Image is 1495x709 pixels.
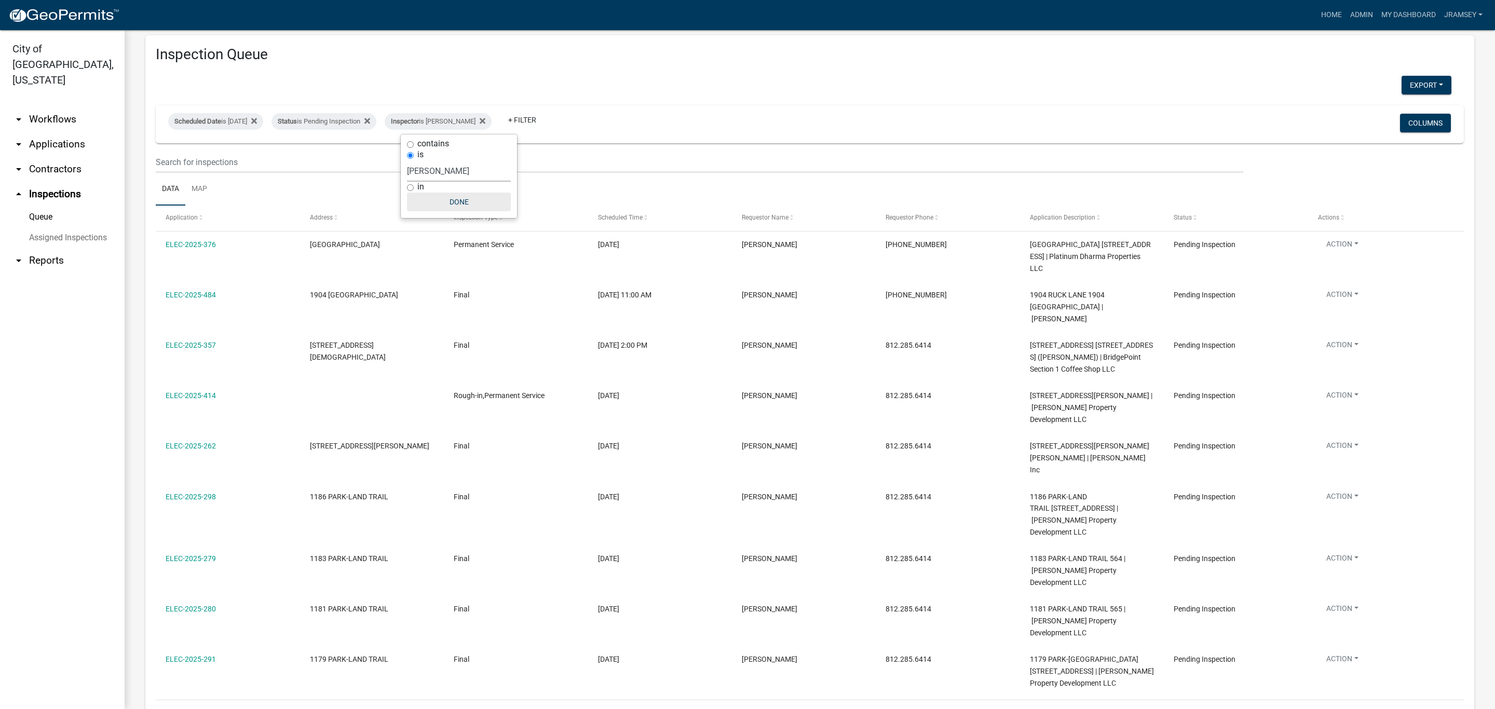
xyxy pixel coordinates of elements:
[588,206,731,230] datatable-header-cell: Scheduled Time
[166,214,198,221] span: Application
[417,140,449,148] label: contains
[1174,240,1235,249] span: Pending Inspection
[156,152,1243,173] input: Search for inspections
[598,214,643,221] span: Scheduled Time
[407,193,511,211] button: Done
[1030,493,1118,536] span: 1186 PARK-LAND TRAIL 1186 Parkland Trail, Lot 549 | Ellings Property Development LLC
[1174,291,1235,299] span: Pending Inspection
[1174,214,1192,221] span: Status
[300,206,443,230] datatable-header-cell: Address
[1318,491,1367,506] button: Action
[876,206,1020,230] datatable-header-cell: Requestor Phone
[166,291,216,299] a: ELEC-2025-484
[1318,289,1367,304] button: Action
[417,151,424,159] label: is
[454,291,469,299] span: Final
[1318,390,1367,405] button: Action
[598,603,722,615] div: [DATE]
[598,653,722,665] div: [DATE]
[1174,341,1235,349] span: Pending Inspection
[166,554,216,563] a: ELEC-2025-279
[12,113,25,126] i: arrow_drop_down
[742,554,797,563] span: Harold Satterly
[12,138,25,151] i: arrow_drop_down
[310,341,386,361] span: 3020-3060 GOTTBRATH WAY
[156,173,185,206] a: Data
[1174,655,1235,663] span: Pending Inspection
[1174,605,1235,613] span: Pending Inspection
[454,605,469,613] span: Final
[168,113,263,130] div: is [DATE]
[1346,5,1377,25] a: Admin
[886,214,933,221] span: Requestor Phone
[598,491,722,503] div: [DATE]
[1400,114,1451,132] button: Columns
[886,240,947,249] span: 502-432-4598
[166,493,216,501] a: ELEC-2025-298
[454,240,514,249] span: Permanent Service
[1174,442,1235,450] span: Pending Inspection
[310,214,333,221] span: Address
[1174,493,1235,501] span: Pending Inspection
[1318,653,1367,669] button: Action
[886,442,931,450] span: 812.285.6414
[1030,605,1125,637] span: 1181 PARK-LAND TRAIL 565 | Ellings Property Development LLC
[310,605,388,613] span: 1181 PARK-LAND TRAIL
[1377,5,1440,25] a: My Dashboard
[1030,240,1151,272] span: 428 WATT STREET 426-428 Watt Street | Platinum Dharma Properties LLC
[166,341,216,349] a: ELEC-2025-357
[598,339,722,351] div: [DATE] 2:00 PM
[185,173,213,206] a: Map
[598,440,722,452] div: [DATE]
[166,655,216,663] a: ELEC-2025-291
[742,493,797,501] span: Mike Kruer
[454,442,469,450] span: Final
[156,206,300,230] datatable-header-cell: Application
[1440,5,1487,25] a: jramsey
[598,390,722,402] div: [DATE]
[886,291,947,299] span: 502-797-4549
[166,240,216,249] a: ELEC-2025-376
[310,493,388,501] span: 1186 PARK-LAND TRAIL
[742,214,789,221] span: Requestor Name
[1318,339,1367,354] button: Action
[391,117,419,125] span: Inspector
[454,554,469,563] span: Final
[1030,341,1153,373] span: 3020-3060 GOTTBRATH WAY 3030 Gottbrath Parkway (PAPA JOHNS) | BridgePoint Section 1 Coffee Shop LLC
[732,206,876,230] datatable-header-cell: Requestor Name
[742,291,797,299] span: John Long
[1318,214,1339,221] span: Actions
[886,341,931,349] span: 812.285.6414
[166,391,216,400] a: ELEC-2025-414
[417,183,424,191] label: in
[598,289,722,301] div: [DATE] 11:00 AM
[886,391,931,400] span: 812.285.6414
[1317,5,1346,25] a: Home
[12,163,25,175] i: arrow_drop_down
[1030,291,1105,323] span: 1904 RUCK LANE 1904 Ruck Lane | Mosley George
[1020,206,1164,230] datatable-header-cell: Application Description
[1030,554,1125,587] span: 1183 PARK-LAND TRAIL 564 | Ellings Property Development LLC
[166,605,216,613] a: ELEC-2025-280
[12,254,25,267] i: arrow_drop_down
[1030,655,1154,687] span: 1179 PARK-LAND TRAIL 1179 Parkland Trail, Lot 566 | Ellings Property Development LLC
[310,655,388,663] span: 1179 PARK-LAND TRAIL
[454,391,545,400] span: Rough-in,Permanent Service
[598,553,722,565] div: [DATE]
[742,391,797,400] span: Harold Satterly
[310,291,398,299] span: 1904 RUCK LANE
[1402,76,1451,94] button: Export
[310,240,380,249] span: 428 WATT STREET
[1030,391,1152,424] span: 1187 Dustin's Way Lot 661 | Ellings Property Development LLC
[1174,391,1235,400] span: Pending Inspection
[742,442,797,450] span: Harold Satterly
[271,113,376,130] div: is Pending Inspection
[886,493,931,501] span: 812.285.6414
[598,239,722,251] div: [DATE]
[1318,553,1367,568] button: Action
[742,655,797,663] span: Harold Satterly
[886,554,931,563] span: 812.285.6414
[1318,440,1367,455] button: Action
[742,605,797,613] span: Harold Satterly
[12,188,25,200] i: arrow_drop_up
